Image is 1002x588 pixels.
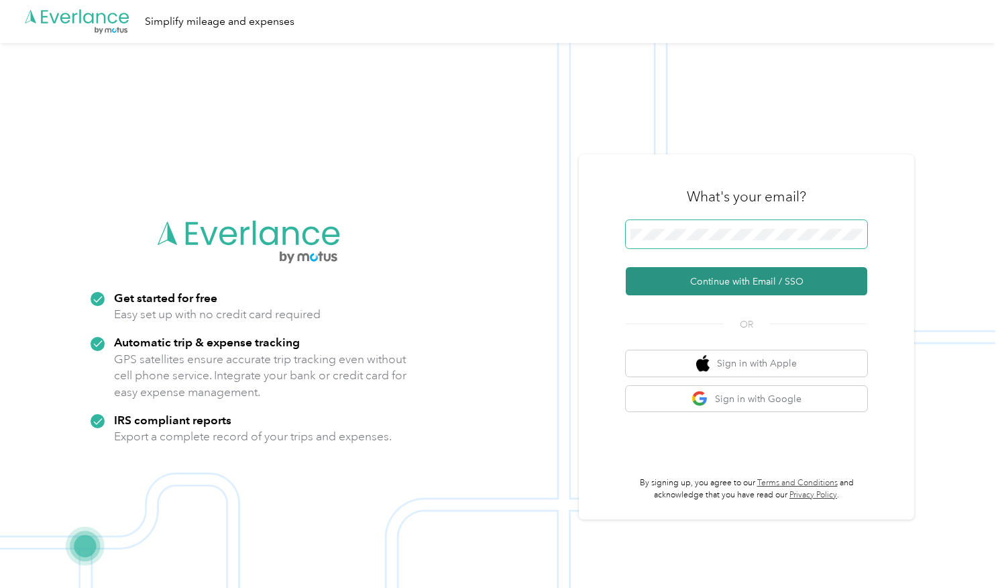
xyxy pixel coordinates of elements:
strong: Automatic trip & expense tracking [114,335,300,349]
button: google logoSign in with Google [626,386,867,412]
span: OR [723,317,770,332]
button: apple logoSign in with Apple [626,350,867,377]
button: Continue with Email / SSO [626,267,867,295]
p: Easy set up with no credit card required [114,306,321,323]
img: apple logo [696,355,710,372]
div: Simplify mileage and expenses [145,13,294,30]
h3: What's your email? [687,187,806,206]
strong: IRS compliant reports [114,413,231,427]
p: GPS satellites ensure accurate trip tracking even without cell phone service. Integrate your bank... [114,351,407,401]
p: Export a complete record of your trips and expenses. [114,428,392,445]
img: google logo [691,391,708,407]
a: Terms and Conditions [757,478,838,488]
p: By signing up, you agree to our and acknowledge that you have read our . [626,477,867,501]
a: Privacy Policy [789,490,837,500]
strong: Get started for free [114,291,217,305]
